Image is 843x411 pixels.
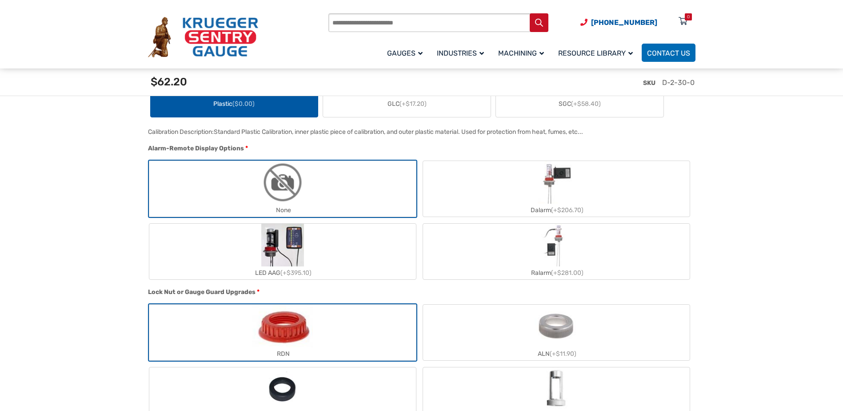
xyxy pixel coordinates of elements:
span: Alarm-Remote Display Options [148,145,244,152]
label: LED AAG [149,224,416,279]
label: Dalarm [423,161,690,217]
div: Dalarm [423,204,690,217]
div: LED AAG [149,266,416,279]
div: Standard Plastic Calibration, inner plastic piece of calibration, and outer plastic material. Use... [214,128,583,136]
span: (+$58.40) [571,100,601,108]
img: Krueger Sentry Gauge [148,17,258,58]
a: Resource Library [553,42,642,63]
span: Gauges [387,49,423,57]
a: Machining [493,42,553,63]
label: None [149,161,416,217]
span: D-2-30-0 [662,78,695,87]
a: Gauges [382,42,431,63]
div: Ralarm [423,266,690,279]
a: Contact Us [642,44,695,62]
span: Resource Library [558,49,633,57]
div: RDN [149,347,416,360]
span: SGC [559,99,601,109]
span: GLC [388,99,427,109]
span: (+$281.00) [551,269,583,277]
abbr: required [245,144,248,153]
a: Industries [431,42,493,63]
span: SKU [643,79,655,87]
abbr: required [257,287,260,297]
span: (+$206.70) [551,206,583,214]
span: Contact Us [647,49,690,57]
span: [PHONE_NUMBER] [591,18,657,27]
div: None [149,204,416,217]
a: Phone Number (920) 434-8860 [580,17,657,28]
label: RDN [149,305,416,360]
span: Calibration Description: [148,128,214,136]
label: Ralarm [423,224,690,279]
div: 0 [687,13,690,20]
span: Machining [498,49,544,57]
span: (+$395.10) [280,269,312,277]
span: ($0.00) [232,100,255,108]
span: (+$11.90) [550,350,576,358]
label: ALN [423,305,690,360]
span: (+$17.20) [400,100,427,108]
div: ALN [423,347,690,360]
span: Industries [437,49,484,57]
span: Lock Nut or Gauge Guard Upgrades [148,288,256,296]
span: Plastic [213,99,255,109]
